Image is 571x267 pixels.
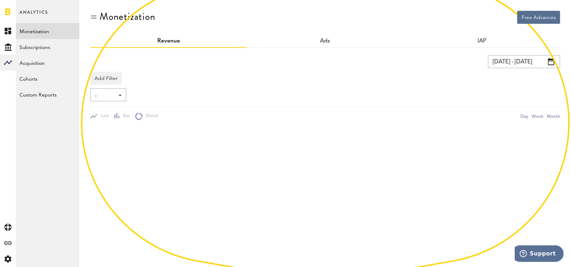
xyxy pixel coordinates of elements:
[16,23,79,39] a: Monetization
[95,90,114,102] span: -
[515,245,564,263] iframe: Opens a widget where you can find more information
[517,11,560,24] button: Free Advances
[90,72,122,85] button: Add Filter
[16,86,79,102] a: Custom Reports
[120,113,130,119] span: Bar
[19,8,48,23] span: Analytics
[16,55,79,71] a: Acquisition
[521,112,528,120] div: Day
[157,38,180,44] a: Revenue
[16,71,79,86] a: Cohorts
[547,112,560,120] div: Month
[320,38,330,44] a: Ads
[142,113,158,119] span: Donut
[97,113,109,119] span: Line
[478,38,486,44] a: IAP
[100,11,155,22] div: Monetization
[16,39,79,55] a: Subscriptions
[532,112,543,120] div: Week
